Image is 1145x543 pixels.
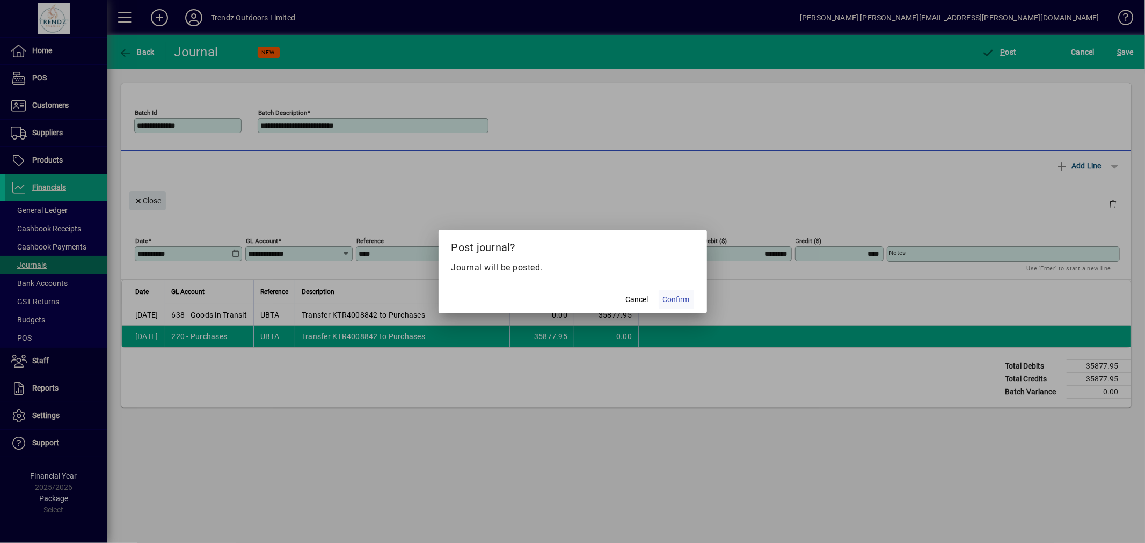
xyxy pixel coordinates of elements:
[451,261,694,274] p: Journal will be posted.
[663,294,690,305] span: Confirm
[626,294,648,305] span: Cancel
[620,290,654,309] button: Cancel
[659,290,694,309] button: Confirm
[439,230,707,261] h2: Post journal?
